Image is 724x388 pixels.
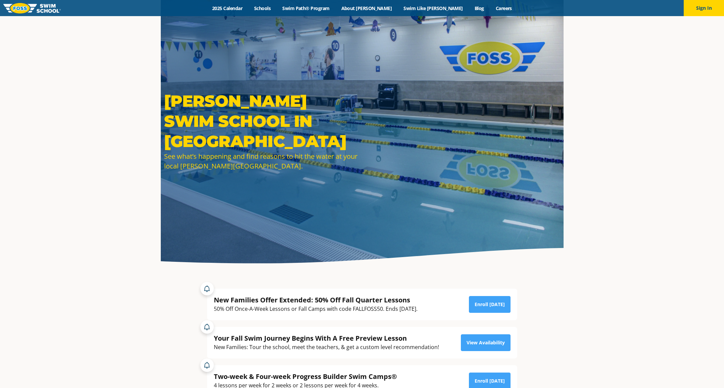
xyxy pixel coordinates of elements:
[3,3,61,13] img: FOSS Swim School Logo
[469,5,490,11] a: Blog
[248,5,277,11] a: Schools
[214,295,418,304] div: New Families Offer Extended: 50% Off Fall Quarter Lessons
[214,372,397,381] div: Two-week & Four-week Progress Builder Swim Camps®
[277,5,335,11] a: Swim Path® Program
[164,151,359,171] div: See what’s happening and find reasons to hit the water at your local [PERSON_NAME][GEOGRAPHIC_DATA].
[335,5,398,11] a: About [PERSON_NAME]
[206,5,248,11] a: 2025 Calendar
[490,5,518,11] a: Careers
[214,343,439,352] div: New Families: Tour the school, meet the teachers, & get a custom level recommendation!
[461,334,511,351] a: View Availability
[214,334,439,343] div: Your Fall Swim Journey Begins With A Free Preview Lesson
[214,304,418,313] div: 50% Off Once-A-Week Lessons or Fall Camps with code FALLFOSS50. Ends [DATE].
[164,91,359,151] h1: [PERSON_NAME] Swim School in [GEOGRAPHIC_DATA]
[469,296,511,313] a: Enroll [DATE]
[398,5,469,11] a: Swim Like [PERSON_NAME]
